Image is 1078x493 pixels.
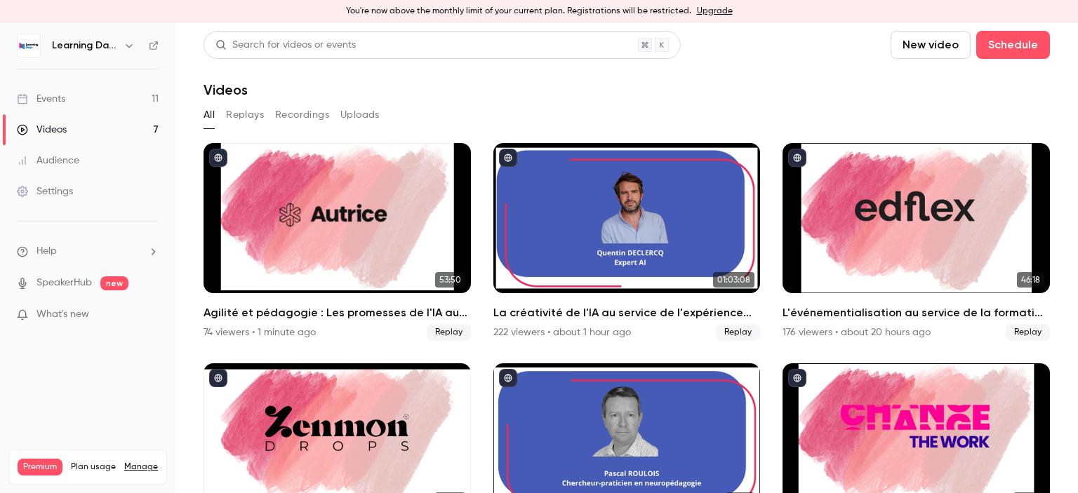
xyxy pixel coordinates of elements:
[493,304,761,321] h2: La créativité de l'IA au service de l'expérience apprenante.
[1017,272,1044,288] span: 46:18
[204,304,471,321] h2: Agilité et pédagogie : Les promesses de l'IA au service de l'expérience apprenante sont-elles ten...
[17,244,159,259] li: help-dropdown-opener
[976,31,1050,59] button: Schedule
[52,39,118,53] h6: Learning Days
[36,276,92,290] a: SpeakerHub
[17,92,65,106] div: Events
[17,123,67,137] div: Videos
[435,272,465,288] span: 53:50
[17,154,79,168] div: Audience
[204,104,215,126] button: All
[22,36,34,48] img: website_grey.svg
[209,149,227,167] button: published
[17,184,73,198] div: Settings
[788,149,806,167] button: published
[1006,324,1050,341] span: Replay
[783,143,1050,341] a: 46:18L'événementialisation au service de la formation : engagez vos apprenants tout au long de l’...
[18,459,62,475] span: Premium
[493,325,631,339] div: 222 viewers • about 1 hour ago
[124,461,158,473] a: Manage
[204,325,316,339] div: 74 viewers • 1 minute ago
[499,149,517,167] button: published
[36,307,89,322] span: What's new
[226,104,264,126] button: Replays
[275,104,329,126] button: Recordings
[493,143,761,341] li: La créativité de l'IA au service de l'expérience apprenante.
[57,81,68,93] img: tab_domain_overview_orange.svg
[204,31,1050,485] section: Videos
[716,324,760,341] span: Replay
[783,304,1050,321] h2: L'événementialisation au service de la formation : engagez vos apprenants tout au long de l’année
[209,369,227,387] button: published
[713,272,754,288] span: 01:03:08
[36,36,159,48] div: Domaine: [DOMAIN_NAME]
[427,324,471,341] span: Replay
[22,22,34,34] img: logo_orange.svg
[499,369,517,387] button: published
[159,81,171,93] img: tab_keywords_by_traffic_grey.svg
[204,143,471,341] a: 53:50Agilité et pédagogie : Les promesses de l'IA au service de l'expérience apprenante sont-elle...
[72,83,108,92] div: Domaine
[204,81,248,98] h1: Videos
[783,143,1050,341] li: L'événementialisation au service de la formation : engagez vos apprenants tout au long de l’année
[175,83,215,92] div: Mots-clés
[697,6,733,17] a: Upgrade
[215,38,356,53] div: Search for videos or events
[142,309,159,321] iframe: Noticeable Trigger
[891,31,971,59] button: New video
[788,369,806,387] button: published
[100,276,128,290] span: new
[71,461,116,473] span: Plan usage
[39,22,69,34] div: v 4.0.25
[204,143,471,341] li: Agilité et pédagogie : Les promesses de l'IA au service de l'expérience apprenante sont-elles ten...
[493,143,761,341] a: 01:03:08La créativité de l'IA au service de l'expérience apprenante.222 viewers • about 1 hour ag...
[36,244,57,259] span: Help
[340,104,380,126] button: Uploads
[18,34,40,57] img: Learning Days
[783,325,931,339] div: 176 viewers • about 20 hours ago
